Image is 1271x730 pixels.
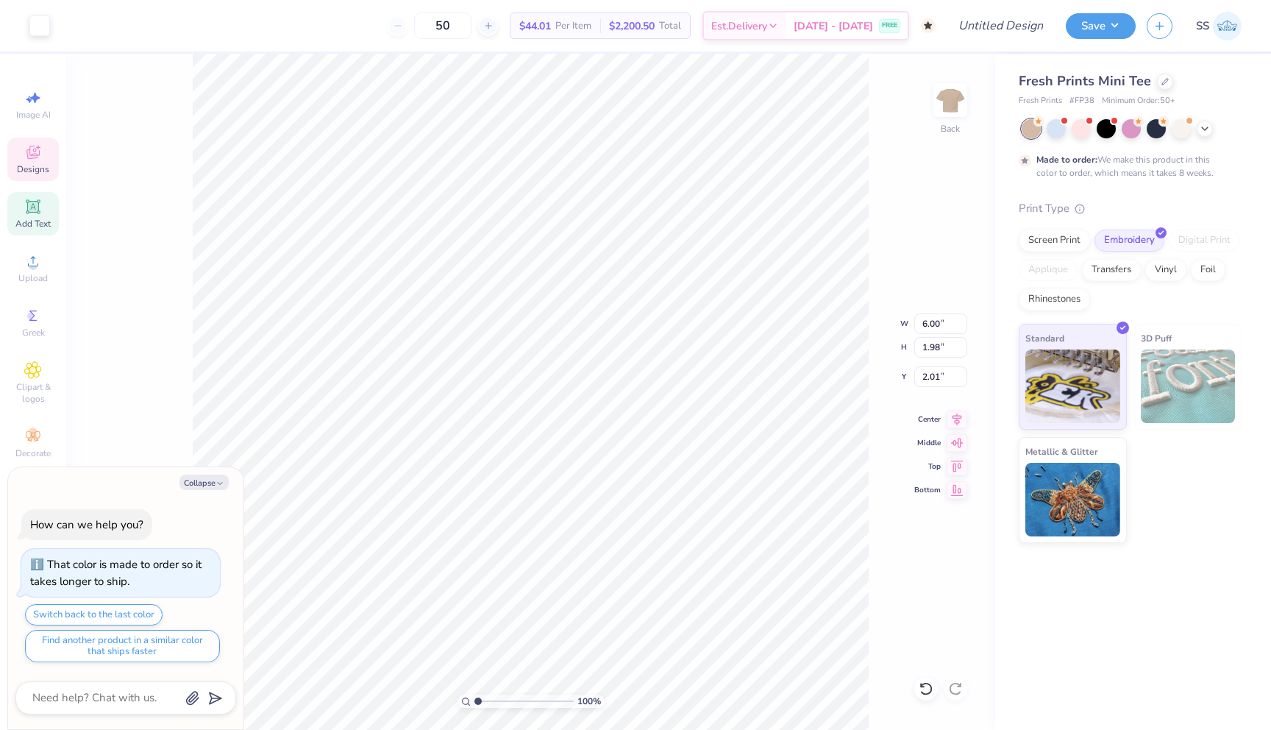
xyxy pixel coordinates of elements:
div: Rhinestones [1019,288,1090,311]
button: Switch back to the last color [25,604,163,626]
img: Shauna Sully [1213,12,1242,40]
span: Decorate [15,447,51,459]
img: Standard [1025,350,1120,423]
span: 3D Puff [1141,330,1172,346]
div: How can we help you? [30,517,143,532]
span: 100 % [577,695,601,708]
div: Digital Print [1169,230,1240,252]
button: Save [1066,13,1136,39]
div: Back [941,122,960,135]
span: SS [1196,18,1209,35]
div: We make this product in this color to order, which means it takes 8 weeks. [1036,153,1217,180]
span: Metallic & Glitter [1025,444,1098,459]
span: FREE [882,21,897,31]
span: Designs [17,163,49,175]
div: Screen Print [1019,230,1090,252]
span: Greek [22,327,45,339]
span: [DATE] - [DATE] [794,18,873,34]
div: Embroidery [1094,230,1164,252]
span: Est. Delivery [711,18,767,34]
input: Untitled Design [947,11,1055,40]
span: Fresh Prints [1019,95,1062,107]
span: Add Text [15,218,51,230]
span: Clipart & logos [7,381,59,405]
div: Transfers [1082,259,1141,281]
span: Total [659,18,681,34]
img: Back [936,85,965,115]
div: Foil [1191,259,1225,281]
div: Applique [1019,259,1078,281]
div: Vinyl [1145,259,1186,281]
span: Top [914,461,941,472]
span: Middle [914,438,941,448]
span: Minimum Order: 50 + [1102,95,1175,107]
button: Collapse [179,475,229,490]
span: Per Item [555,18,591,34]
span: Center [914,414,941,425]
img: Metallic & Glitter [1025,463,1120,536]
span: $44.01 [519,18,551,34]
a: SS [1196,12,1242,40]
span: # FP38 [1069,95,1094,107]
span: Image AI [16,109,51,121]
span: $2,200.50 [609,18,655,34]
img: 3D Puff [1141,350,1236,423]
button: Find another product in a similar color that ships faster [25,630,220,662]
span: Fresh Prints Mini Tee [1019,72,1151,90]
span: Standard [1025,330,1064,346]
strong: Made to order: [1036,154,1097,166]
span: Bottom [914,485,941,495]
div: Print Type [1019,200,1242,217]
div: That color is made to order so it takes longer to ship. [30,557,202,589]
span: Upload [18,272,48,284]
input: – – [414,13,471,39]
